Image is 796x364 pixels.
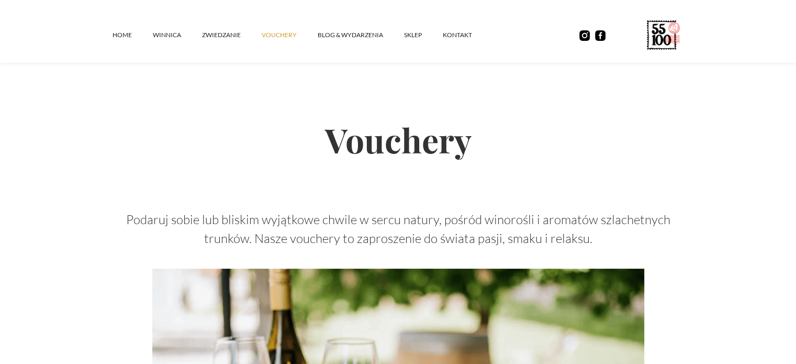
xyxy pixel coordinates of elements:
a: SKLEP [404,19,443,51]
a: Home [113,19,153,51]
a: winnica [153,19,202,51]
p: Podaruj sobie lub bliskim wyjątkowe chwile w sercu natury, pośród winorośli i aromatów szlachetny... [113,210,684,248]
h2: Vouchery [113,86,684,193]
a: ZWIEDZANIE [202,19,262,51]
a: kontakt [443,19,493,51]
a: Blog & Wydarzenia [318,19,404,51]
a: vouchery [262,19,318,51]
